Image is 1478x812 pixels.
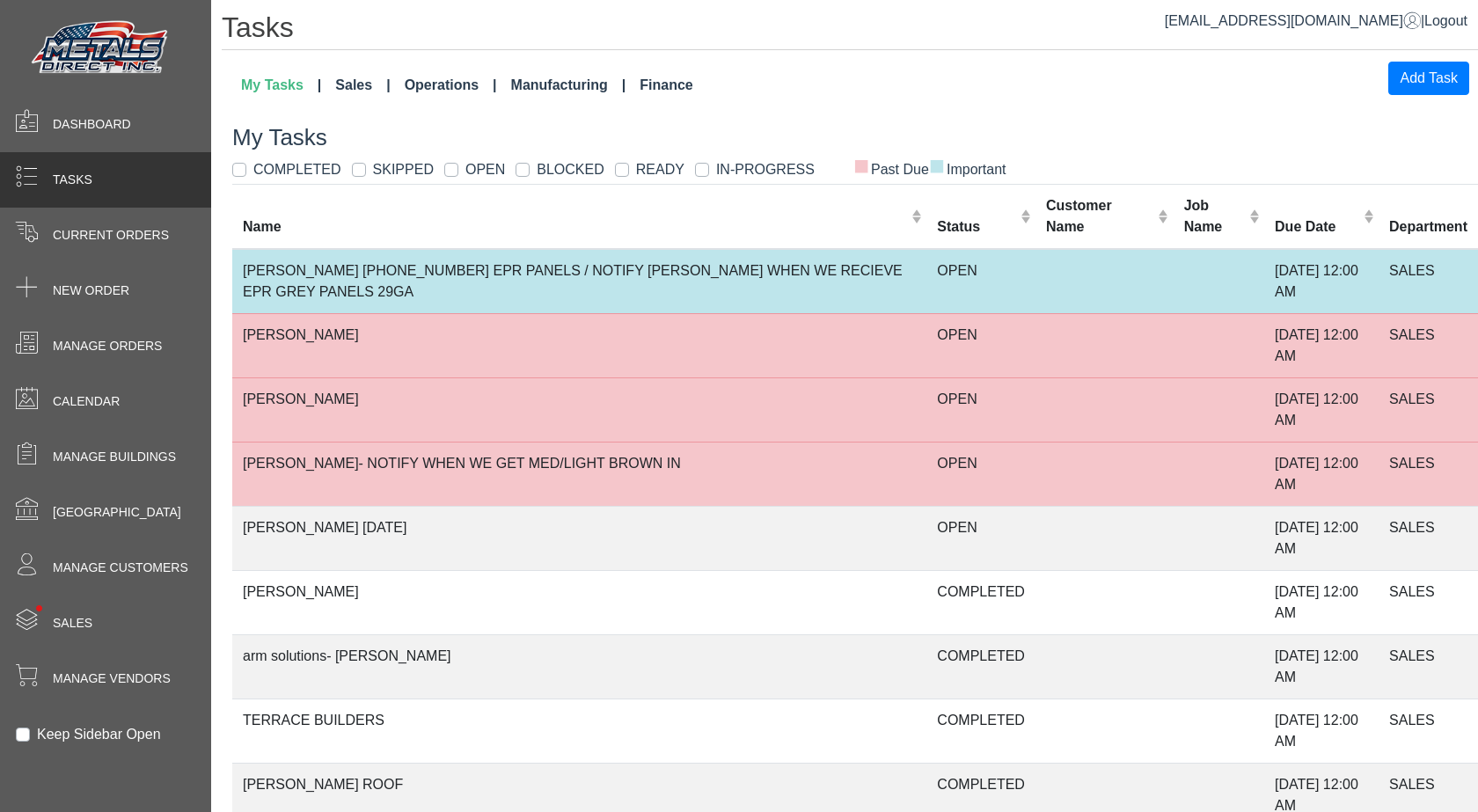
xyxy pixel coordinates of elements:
td: [PERSON_NAME] [232,570,926,634]
button: Add Task [1388,62,1469,95]
div: Name [243,216,907,238]
label: Keep Sidebar Open [37,724,161,745]
td: [PERSON_NAME] [DATE] [232,506,926,570]
td: SALES [1379,249,1478,314]
label: SKIPPED [373,159,434,180]
span: Tasks [53,171,92,189]
td: COMPLETED [926,699,1035,763]
span: Manage Buildings [53,448,176,466]
label: OPEN [465,159,505,180]
div: Customer Name [1046,195,1153,238]
td: COMPLETED [926,570,1035,634]
span: Important [929,162,1006,177]
span: [GEOGRAPHIC_DATA] [53,503,181,522]
a: My Tasks [234,68,328,103]
span: Current Orders [53,226,169,245]
div: | [1165,11,1467,32]
a: Sales [328,68,397,103]
span: Sales [53,614,92,633]
td: [PERSON_NAME] [PHONE_NUMBER] EPR PANELS / NOTIFY [PERSON_NAME] WHEN WE RECIEVE EPR GREY PANELS 29GA [232,249,926,314]
div: Status [937,216,1015,238]
td: OPEN [926,313,1035,377]
td: [DATE] 12:00 AM [1264,313,1379,377]
td: [DATE] 12:00 AM [1264,634,1379,699]
td: TERRACE BUILDERS [232,699,926,763]
a: Finance [633,68,699,103]
td: [DATE] 12:00 AM [1264,377,1379,442]
label: IN-PROGRESS [716,159,815,180]
span: Dashboard [53,115,131,134]
td: [DATE] 12:00 AM [1264,442,1379,506]
span: Manage Orders [53,337,162,355]
td: [DATE] 12:00 AM [1264,249,1379,314]
td: [DATE] 12:00 AM [1264,699,1379,763]
td: [DATE] 12:00 AM [1264,506,1379,570]
img: Metals Direct Inc Logo [26,16,176,81]
span: New Order [53,282,129,300]
a: [EMAIL_ADDRESS][DOMAIN_NAME] [1165,13,1421,28]
a: Operations [398,68,504,103]
h3: My Tasks [232,124,1478,151]
td: SALES [1379,377,1478,442]
td: [DATE] 12:00 AM [1264,570,1379,634]
td: OPEN [926,506,1035,570]
td: SALES [1379,699,1478,763]
div: Due Date [1275,216,1359,238]
label: COMPLETED [253,159,341,180]
td: COMPLETED [926,634,1035,699]
span: Calendar [53,392,120,411]
td: [PERSON_NAME] [232,377,926,442]
a: Manufacturing [504,68,633,103]
td: arm solutions- [PERSON_NAME] [232,634,926,699]
td: [PERSON_NAME]- NOTIFY WHEN WE GET MED/LIGHT BROWN IN [232,442,926,506]
label: BLOCKED [537,159,604,180]
td: SALES [1379,442,1478,506]
span: Past Due [853,162,929,177]
span: ■ [853,159,869,172]
h1: Tasks [222,11,1478,50]
td: [PERSON_NAME] [232,313,926,377]
td: OPEN [926,249,1035,314]
div: Department [1389,216,1467,238]
span: • [17,580,62,637]
td: SALES [1379,570,1478,634]
div: Job Name [1184,195,1245,238]
td: OPEN [926,377,1035,442]
td: SALES [1379,506,1478,570]
td: SALES [1379,634,1478,699]
span: Manage Vendors [53,669,171,688]
td: SALES [1379,313,1478,377]
span: Logout [1424,13,1467,28]
span: Manage Customers [53,559,188,577]
span: ■ [929,159,945,172]
label: READY [636,159,684,180]
td: OPEN [926,442,1035,506]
